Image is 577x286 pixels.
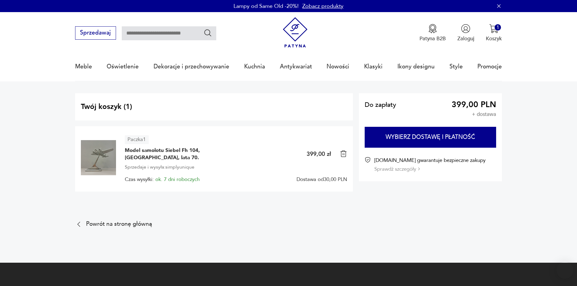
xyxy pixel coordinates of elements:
h2: Twój koszyk ( 1 ) [81,102,347,112]
span: Model samolotu Siebel Fh 104, [GEOGRAPHIC_DATA], lata 70. [125,147,216,161]
a: Zobacz produkty [302,2,343,10]
div: [DOMAIN_NAME] gwarantuje bezpieczne zakupy [374,157,486,173]
a: Powrót na stronę główną [75,221,152,228]
span: Sprzedaje i wysyła: simplyunique [125,163,194,171]
button: Zaloguj [457,24,474,42]
img: Ikonka użytkownika [461,24,470,33]
a: Klasyki [364,53,383,81]
a: Nowości [327,53,349,81]
span: Czas wysyłki: [125,176,200,182]
span: Dostawa od 30,00 PLN [297,176,347,182]
img: Model samolotu Siebel Fh 104, Niemcy, lata 70. [81,140,116,175]
p: Lampy od Same Old -20%! [234,2,299,10]
button: Sprzedawaj [75,26,116,40]
button: Szukaj [204,28,212,37]
img: Ikona medalu [428,24,437,33]
p: Zaloguj [457,35,474,42]
a: Oświetlenie [107,53,139,81]
p: Koszyk [486,35,502,42]
div: 1 [495,24,501,31]
a: Promocje [477,53,502,81]
a: Ikony designu [397,53,435,81]
a: Meble [75,53,92,81]
button: Sprawdź szczegóły [374,166,420,173]
p: Powrót na stronę główną [86,222,152,227]
iframe: Smartsupp widget button [556,262,573,279]
a: Ikona medaluPatyna B2B [419,24,446,42]
span: Do zapłaty [365,102,396,108]
a: Dekoracje i przechowywanie [154,53,229,81]
button: Wybierz dostawę i płatność [365,127,496,148]
p: + dostawa [472,111,496,117]
button: Patyna B2B [419,24,446,42]
p: 399,00 zł [307,150,331,158]
span: 399,00 PLN [452,102,496,108]
a: Style [449,53,463,81]
p: Patyna B2B [419,35,446,42]
img: Ikona koszyka [489,24,499,33]
span: ok. 7 dni roboczych [155,176,200,183]
a: Sprzedawaj [75,31,116,36]
a: Antykwariat [280,53,312,81]
img: Ikona certyfikatu [365,157,371,163]
button: 1Koszyk [486,24,502,42]
img: Patyna - sklep z meblami i dekoracjami vintage [280,17,310,48]
a: Kuchnia [244,53,265,81]
article: Paczka 1 [125,135,149,144]
img: Ikona strzałki w prawo [418,167,420,170]
img: Ikona kosza [340,150,347,157]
